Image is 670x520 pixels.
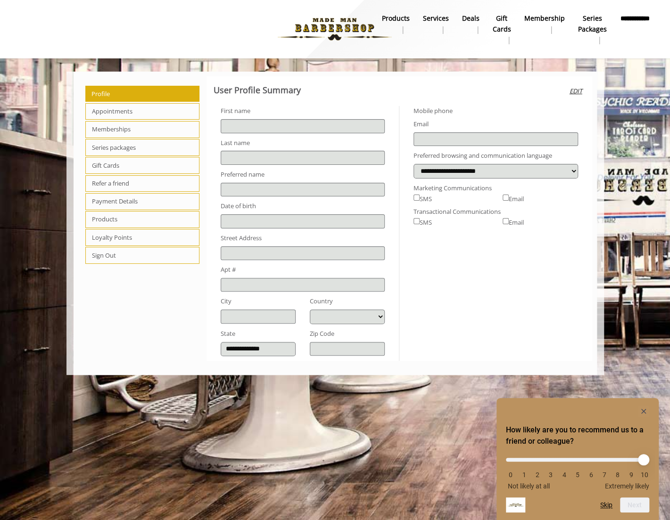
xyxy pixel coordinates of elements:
[506,451,649,490] div: How likely are you to recommend us to a friend or colleague? Select an option from 0 to 10, with ...
[85,103,200,120] span: Appointments
[627,471,636,479] li: 9
[518,12,571,36] a: MembershipMembership
[493,13,511,34] b: gift cards
[578,13,607,34] b: Series packages
[462,13,480,24] b: Deals
[600,501,612,509] button: Skip
[85,121,200,138] span: Memberships
[524,13,565,24] b: Membership
[416,12,455,36] a: ServicesServices
[508,482,550,490] span: Not likely at all
[85,86,200,102] span: Profile
[620,497,649,512] button: Next question
[375,12,416,36] a: Productsproducts
[533,471,542,479] li: 2
[85,229,200,246] span: Loyalty Points
[506,471,515,479] li: 0
[85,211,200,228] span: Products
[640,471,649,479] li: 10
[486,12,518,47] a: Gift cardsgift cards
[506,406,649,512] div: How likely are you to recommend us to a friend or colleague? Select an option from 0 to 10, with ...
[506,424,649,447] h2: How likely are you to recommend us to a friend or colleague? Select an option from 0 to 10, with ...
[546,471,555,479] li: 3
[567,76,585,106] button: Edit user profile
[560,471,569,479] li: 4
[600,471,609,479] li: 7
[519,471,529,479] li: 1
[214,84,301,96] b: User Profile Summary
[605,482,649,490] span: Extremely likely
[270,3,399,55] img: Made Man Barbershop logo
[455,12,486,36] a: DealsDeals
[571,12,613,47] a: Series packagesSeries packages
[85,139,200,156] span: Series packages
[570,86,582,96] i: Edit
[613,471,622,479] li: 8
[85,175,200,192] span: Refer a friend
[85,157,200,174] span: Gift Cards
[382,13,410,24] b: products
[573,471,582,479] li: 5
[586,471,596,479] li: 6
[423,13,449,24] b: Services
[85,193,200,210] span: Payment Details
[85,247,200,264] span: Sign Out
[638,406,649,417] button: Hide survey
